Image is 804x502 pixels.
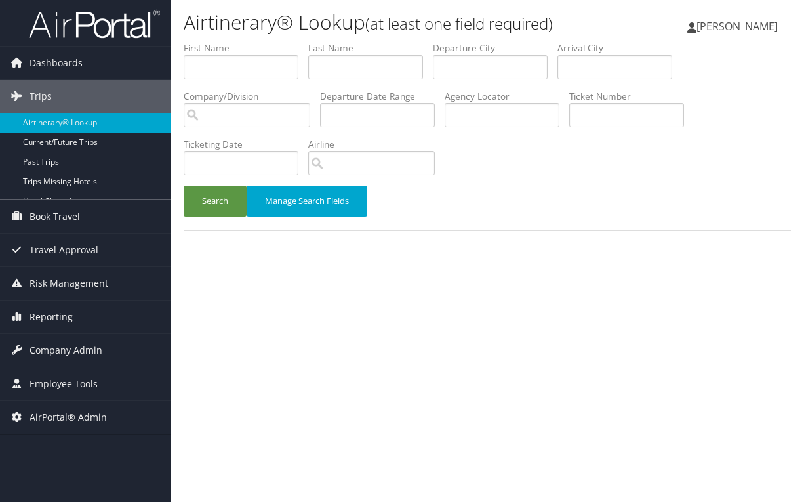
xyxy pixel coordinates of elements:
label: Arrival City [557,41,682,54]
span: Book Travel [30,200,80,233]
span: Risk Management [30,267,108,300]
button: Search [184,186,247,217]
span: AirPortal® Admin [30,401,107,434]
span: Reporting [30,301,73,333]
label: Agency Locator [445,90,569,103]
span: Employee Tools [30,367,98,400]
a: [PERSON_NAME] [687,7,791,46]
label: Company/Division [184,90,320,103]
h1: Airtinerary® Lookup [184,9,588,36]
label: Departure City [433,41,557,54]
span: Travel Approval [30,234,98,266]
small: (at least one field required) [365,12,553,34]
span: Company Admin [30,334,102,367]
button: Manage Search Fields [247,186,367,217]
label: Ticketing Date [184,138,308,151]
label: Last Name [308,41,433,54]
label: Departure Date Range [320,90,445,103]
label: First Name [184,41,308,54]
span: Dashboards [30,47,83,79]
label: Airline [308,138,445,151]
label: Ticket Number [569,90,694,103]
img: airportal-logo.png [29,9,160,39]
span: [PERSON_NAME] [696,19,778,33]
span: Trips [30,80,52,113]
